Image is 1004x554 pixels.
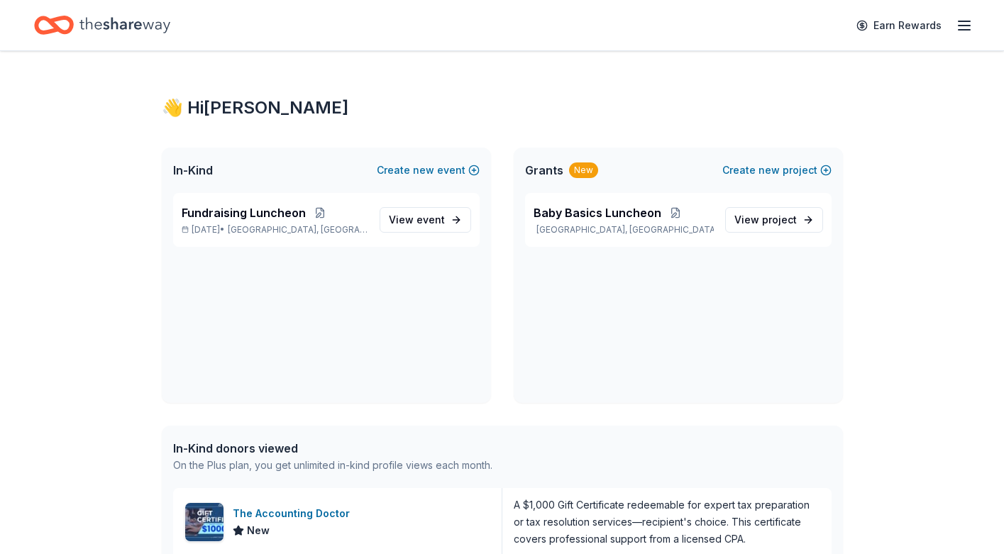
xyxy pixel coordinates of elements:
[848,13,950,38] a: Earn Rewards
[247,522,270,539] span: New
[514,497,820,548] div: A $1,000 Gift Certificate redeemable for expert tax preparation or tax resolution services—recipi...
[417,214,445,226] span: event
[34,9,170,42] a: Home
[185,503,224,541] img: Image for The Accounting Doctor
[173,162,213,179] span: In-Kind
[569,162,598,178] div: New
[389,211,445,228] span: View
[173,440,492,457] div: In-Kind donors viewed
[380,207,471,233] a: View event
[722,162,832,179] button: Createnewproject
[534,204,661,221] span: Baby Basics Luncheon
[162,96,843,119] div: 👋 Hi [PERSON_NAME]
[228,224,368,236] span: [GEOGRAPHIC_DATA], [GEOGRAPHIC_DATA]
[233,505,355,522] div: The Accounting Doctor
[525,162,563,179] span: Grants
[734,211,797,228] span: View
[534,224,714,236] p: [GEOGRAPHIC_DATA], [GEOGRAPHIC_DATA]
[173,457,492,474] div: On the Plus plan, you get unlimited in-kind profile views each month.
[377,162,480,179] button: Createnewevent
[182,224,368,236] p: [DATE] •
[762,214,797,226] span: project
[725,207,823,233] a: View project
[182,204,306,221] span: Fundraising Luncheon
[758,162,780,179] span: new
[413,162,434,179] span: new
